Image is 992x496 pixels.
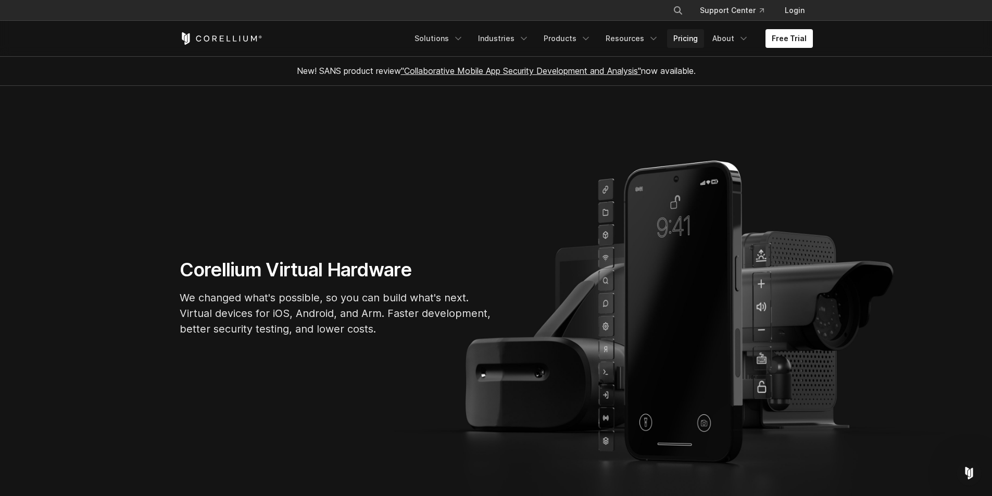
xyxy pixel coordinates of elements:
[776,1,813,20] a: Login
[765,29,813,48] a: Free Trial
[599,29,665,48] a: Resources
[667,29,704,48] a: Pricing
[669,1,687,20] button: Search
[472,29,535,48] a: Industries
[660,1,813,20] div: Navigation Menu
[408,29,470,48] a: Solutions
[408,29,813,48] div: Navigation Menu
[180,258,492,282] h1: Corellium Virtual Hardware
[957,461,982,486] iframe: Intercom live chat
[180,32,262,45] a: Corellium Home
[180,290,492,337] p: We changed what's possible, so you can build what's next. Virtual devices for iOS, Android, and A...
[537,29,597,48] a: Products
[297,66,696,76] span: New! SANS product review now available.
[706,29,755,48] a: About
[401,66,641,76] a: "Collaborative Mobile App Security Development and Analysis"
[692,1,772,20] a: Support Center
